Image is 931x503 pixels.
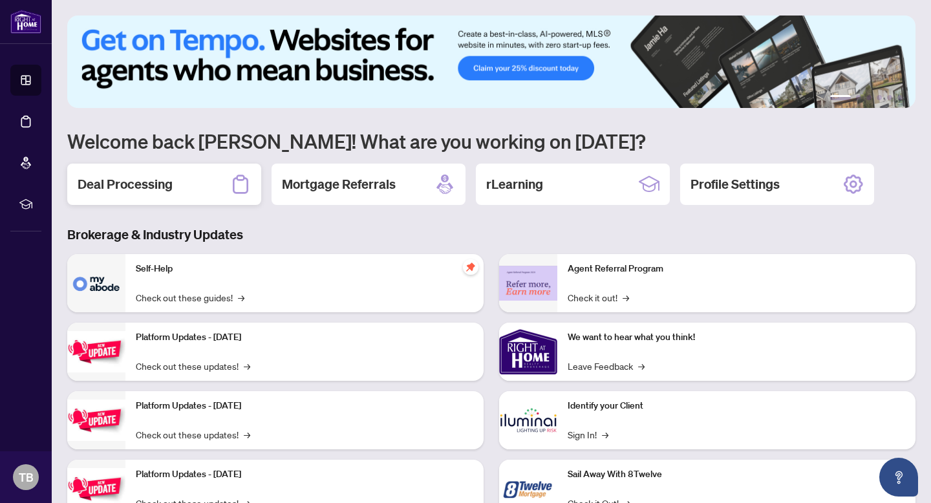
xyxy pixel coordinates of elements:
[78,175,173,193] h2: Deal Processing
[463,259,478,275] span: pushpin
[67,331,125,372] img: Platform Updates - July 21, 2025
[623,290,629,305] span: →
[136,467,473,482] p: Platform Updates - [DATE]
[690,175,780,193] h2: Profile Settings
[10,10,41,34] img: logo
[877,95,882,100] button: 4
[856,95,861,100] button: 2
[499,266,557,301] img: Agent Referral Program
[897,95,903,100] button: 6
[67,129,915,153] h1: Welcome back [PERSON_NAME]! What are you working on [DATE]?
[638,359,645,373] span: →
[136,290,244,305] a: Check out these guides!→
[136,359,250,373] a: Check out these updates!→
[568,359,645,373] a: Leave Feedback→
[568,399,905,413] p: Identify your Client
[67,400,125,440] img: Platform Updates - July 8, 2025
[602,427,608,442] span: →
[136,399,473,413] p: Platform Updates - [DATE]
[244,427,250,442] span: →
[136,427,250,442] a: Check out these updates!→
[136,330,473,345] p: Platform Updates - [DATE]
[879,458,918,497] button: Open asap
[499,323,557,381] img: We want to hear what you think!
[238,290,244,305] span: →
[19,468,34,486] span: TB
[244,359,250,373] span: →
[887,95,892,100] button: 5
[568,330,905,345] p: We want to hear what you think!
[830,95,851,100] button: 1
[67,254,125,312] img: Self-Help
[568,427,608,442] a: Sign In!→
[568,262,905,276] p: Agent Referral Program
[136,262,473,276] p: Self-Help
[67,226,915,244] h3: Brokerage & Industry Updates
[486,175,543,193] h2: rLearning
[568,290,629,305] a: Check it out!→
[866,95,872,100] button: 3
[282,175,396,193] h2: Mortgage Referrals
[499,391,557,449] img: Identify your Client
[67,16,915,108] img: Slide 0
[568,467,905,482] p: Sail Away With 8Twelve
